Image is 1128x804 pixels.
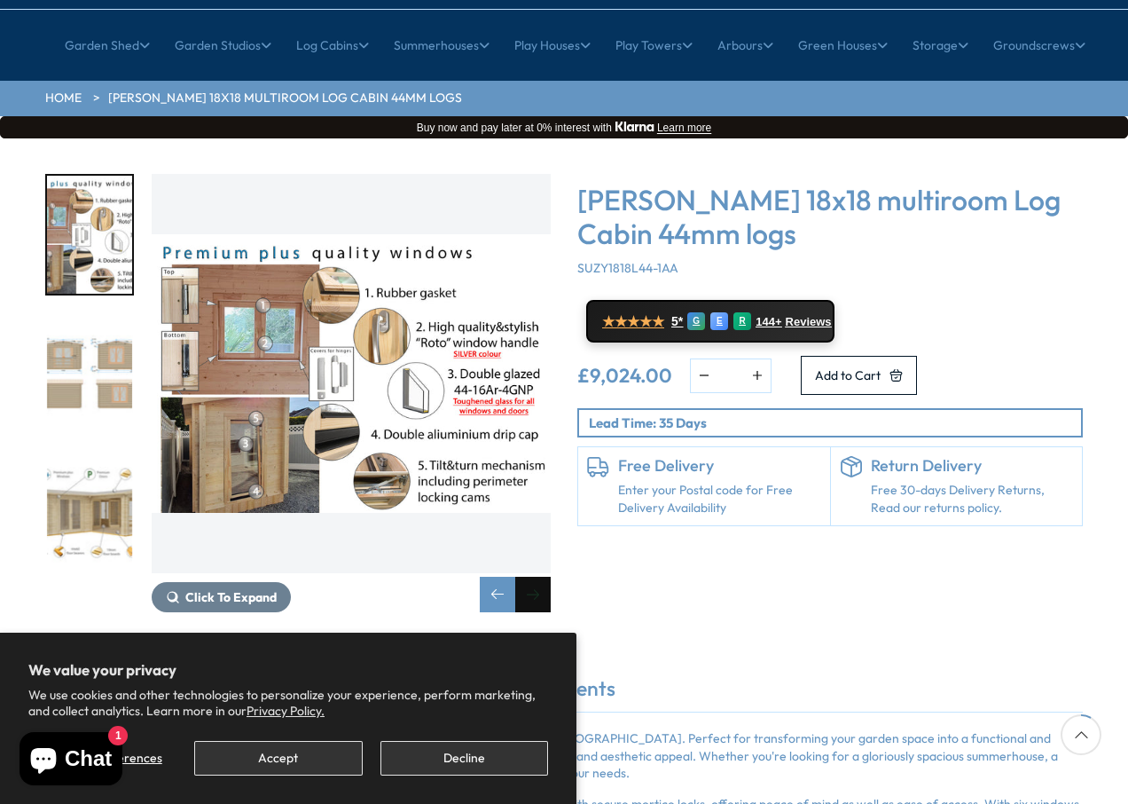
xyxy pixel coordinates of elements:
[28,661,548,679] h2: We value your privacy
[108,90,462,107] a: [PERSON_NAME] 18x18 multiroom Log Cabin 44mm logs
[152,174,551,573] img: Shire Suzy 18x18 multiroom Log Cabin 44mm logs - Best Shed
[394,23,490,67] a: Summerhouses
[577,366,672,385] ins: £9,024.00
[577,260,678,276] span: SUZY1818L44-1AA
[798,23,888,67] a: Green Houses
[152,582,291,612] button: Click To Expand
[45,90,82,107] a: HOME
[586,300,834,343] a: ★★★★★ 5* G E R 144+ Reviews
[618,456,821,476] h6: Free Delivery
[514,23,591,67] a: Play Houses
[602,313,664,330] span: ★★★★★
[589,414,1081,432] p: Lead Time: 35 Days
[618,482,821,516] a: Enter your Postal code for Free Delivery Availability
[194,741,362,776] button: Accept
[687,312,705,330] div: G
[871,456,1074,476] h6: Return Delivery
[296,23,369,67] a: Log Cabins
[45,313,134,435] div: 5 / 7
[733,312,751,330] div: R
[380,741,548,776] button: Decline
[710,312,728,330] div: E
[577,183,1083,251] h3: [PERSON_NAME] 18x18 multiroom Log Cabin 44mm logs
[801,356,917,395] button: Add to Cart
[28,687,548,719] p: We use cookies and other technologies to personalize your experience, perform marketing, and coll...
[14,732,128,790] inbox-online-store-chat: Shopify online store chat
[175,23,271,67] a: Garden Studios
[152,174,551,612] div: 4 / 7
[615,23,693,67] a: Play Towers
[871,482,1074,516] p: Free 30-days Delivery Returns, Read our returns policy.
[717,23,773,67] a: Arbours
[786,315,832,329] span: Reviews
[47,176,132,294] img: Premiumplusqualitywindows_2_f1d4b20c-330e-4752-b710-1a86799ac172_200x200.jpg
[480,577,515,612] div: Previous slide
[47,315,132,433] img: Suzy3_2x6-2_5S31896-elevations_b67a65c6-cd6a-4bb4-bea4-cf1d5b0f92b6_200x200.jpg
[756,315,781,329] span: 144+
[65,23,150,67] a: Garden Shed
[47,453,132,571] img: Suzy3_2x6-2_5S31896-specification_5e208d22-2402-46f8-a035-e25c8becdf48_200x200.jpg
[515,577,551,612] div: Next slide
[45,452,134,573] div: 6 / 7
[993,23,1085,67] a: Groundscrews
[913,23,968,67] a: Storage
[185,589,277,605] span: Click To Expand
[815,369,881,382] span: Add to Cart
[247,703,325,719] a: Privacy Policy.
[45,174,134,296] div: 4 / 7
